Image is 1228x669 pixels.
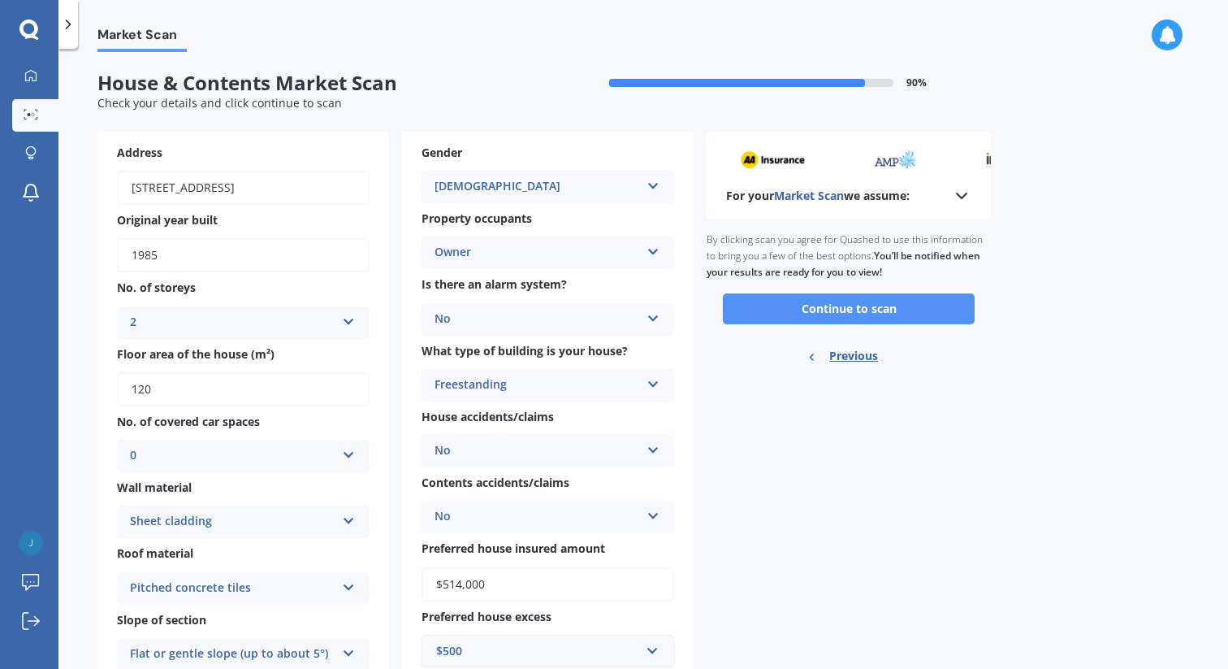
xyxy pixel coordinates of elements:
[117,480,192,495] span: Wall material
[117,145,162,160] span: Address
[979,150,1024,169] img: initio_sm.webp
[707,219,991,293] div: By clicking scan you agree for Quashed to use this information to bring you a few of the best opt...
[117,212,218,228] span: Original year built
[117,346,275,362] span: Floor area of the house (m²)
[130,446,335,466] div: 0
[723,293,975,324] button: Continue to scan
[774,188,844,203] span: Market Scan
[435,507,640,527] div: No
[422,343,628,358] span: What type of building is your house?
[829,344,878,368] span: Previous
[422,211,532,226] span: Property occupants
[130,579,335,598] div: Pitched concrete tiles
[97,27,187,49] span: Market Scan
[422,409,554,424] span: House accidents/claims
[726,188,910,204] b: For your we assume:
[422,541,605,557] span: Preferred house insured amount
[867,150,911,169] img: amp_sm.png
[19,531,43,555] img: e5e17178e34a93f1750dd6846dd6c578
[97,95,342,111] span: Check your details and click continue to scan
[422,145,462,160] span: Gender
[117,546,193,562] span: Roof material
[117,280,196,296] span: No. of storeys
[436,642,640,660] div: $500
[422,609,551,624] span: Preferred house excess
[906,77,927,89] span: 90 %
[422,277,567,293] span: Is there an alarm system?
[734,150,799,169] img: aa_sm.webp
[97,72,544,95] span: House & Contents Market Scan
[435,310,640,329] div: No
[435,376,640,395] div: Freestanding
[435,441,640,461] div: No
[435,177,640,197] div: [DEMOGRAPHIC_DATA]
[117,372,370,406] input: Enter floor area
[130,645,335,664] div: Flat or gentle slope (up to about 5°)
[117,612,206,628] span: Slope of section
[435,243,640,263] div: Owner
[130,313,335,332] div: 2
[707,249,980,279] b: You’ll be notified when your results are ready for you to view!
[422,475,569,490] span: Contents accidents/claims
[117,414,260,429] span: No. of covered car spaces
[130,512,335,532] div: Sheet cladding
